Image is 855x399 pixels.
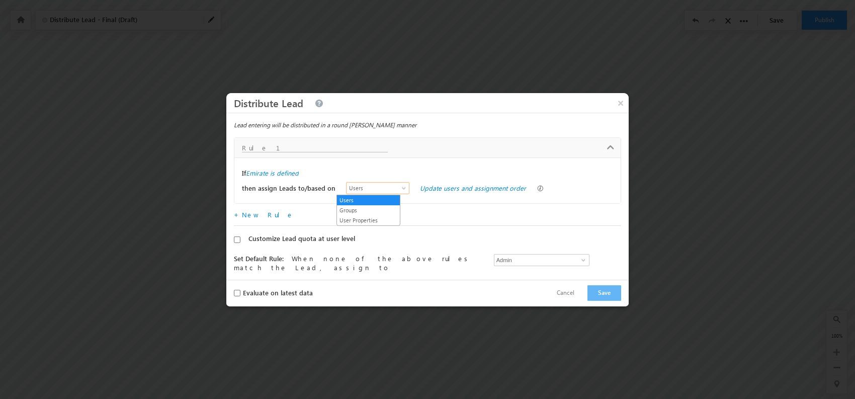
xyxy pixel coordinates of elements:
[547,286,584,300] button: Cancel
[337,206,400,215] a: Groups
[242,210,294,219] a: New Rule
[234,94,303,111] h3: Distribute Lead
[337,216,400,225] a: User Properties
[347,184,404,193] span: Users
[346,182,409,194] a: Users
[248,234,355,243] label: Customize Lead quota at user level
[336,195,400,226] ul: Users
[243,288,313,297] label: Evaluate on latest data
[576,255,588,265] a: Show All Items
[613,94,629,111] button: ×
[494,254,589,266] input: Type to Search
[234,210,294,219] span: +
[234,120,621,129] div: Lead entering will be distributed in a round [PERSON_NAME] manner
[420,184,526,192] a: Update users and assignment order
[234,254,471,272] span: When none of the above rules match the Lead, assign to
[234,254,284,263] span: Set Default Rule:
[537,186,543,191] img: UniqueFieldIcon.png
[242,184,338,193] label: then assign Leads to/based on
[242,144,388,152] input: Rule 1
[587,285,621,301] button: Save
[246,169,299,178] label: Emirate is defined
[242,166,613,181] div: If
[337,196,400,205] a: Users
